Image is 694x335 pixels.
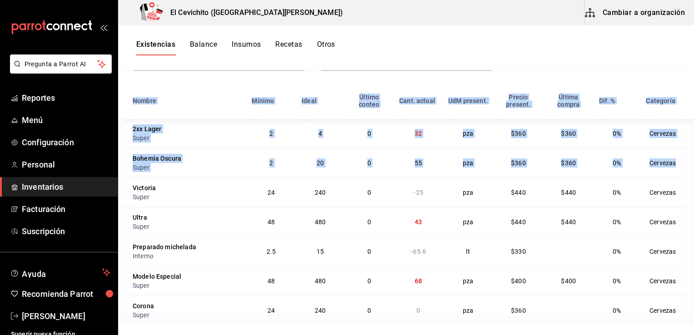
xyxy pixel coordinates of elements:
[415,130,422,137] span: 32
[443,266,493,296] td: pza
[350,94,388,108] div: Último conteo
[613,159,621,167] span: 0%
[561,277,576,285] span: $400
[367,307,371,314] span: 0
[315,189,326,196] span: 240
[640,266,694,296] td: Cervezas
[190,40,217,55] button: Balance
[267,248,276,255] span: 2.5
[416,307,420,314] span: 0
[511,248,526,255] span: $330
[302,97,317,104] div: Ideal
[413,189,423,196] span: -25
[317,248,324,255] span: 15
[443,119,493,148] td: pza
[22,136,110,148] span: Configuración
[613,307,621,314] span: 0%
[511,189,526,196] span: $440
[613,130,621,137] span: 0%
[511,159,526,167] span: $360
[613,277,621,285] span: 0%
[511,218,526,226] span: $440
[448,97,488,104] div: UdM present.
[443,148,493,177] td: pza
[133,124,161,133] div: 2xx Lager
[561,130,576,137] span: $360
[275,40,302,55] button: Recetas
[317,40,335,55] button: Otros
[133,310,241,320] div: Super
[133,133,241,143] div: Super
[367,189,371,196] span: 0
[367,218,371,226] span: 0
[133,97,156,104] div: Nombre
[25,59,98,69] span: Pregunta a Parrot AI
[133,213,147,222] div: Ultra
[22,114,110,126] span: Menú
[318,130,322,137] span: 4
[133,154,181,163] div: Bohemia Oscura
[268,307,275,314] span: 24
[415,159,422,167] span: 55
[136,40,335,55] div: navigation tabs
[640,207,694,236] td: Cervezas
[315,307,326,314] span: 240
[133,183,156,192] div: Victoria
[511,130,526,137] span: $360
[136,40,175,55] button: Existencias
[268,189,275,196] span: 24
[561,218,576,226] span: $440
[163,7,343,18] h3: El Cevichito ([GEOGRAPHIC_DATA][PERSON_NAME])
[640,119,694,148] td: Cervezas
[133,163,241,172] div: Super
[415,277,422,285] span: 68
[511,277,526,285] span: $400
[133,301,154,310] div: Corona
[367,130,371,137] span: 0
[22,181,110,193] span: Inventarios
[511,307,526,314] span: $360
[613,218,621,226] span: 0%
[268,277,275,285] span: 48
[22,203,110,215] span: Facturación
[232,40,261,55] button: Insumos
[443,207,493,236] td: pza
[6,66,112,75] a: Pregunta a Parrot AI
[640,148,694,177] td: Cervezas
[22,288,110,300] span: Recomienda Parrot
[646,97,675,104] div: Categoría
[367,277,371,285] span: 0
[443,236,493,266] td: lt
[315,277,326,285] span: 480
[133,281,241,290] div: Super
[269,130,273,137] span: 2
[640,177,694,207] td: Cervezas
[599,97,615,104] div: Dif. %
[549,94,588,108] div: Última compra
[399,97,435,104] div: Cant. actual
[22,267,99,278] span: Ayuda
[443,177,493,207] td: pza
[10,54,112,74] button: Pregunta a Parrot AI
[561,159,576,167] span: $360
[22,92,110,104] span: Reportes
[561,189,576,196] span: $440
[133,222,241,231] div: Super
[268,218,275,226] span: 48
[133,251,241,261] div: Interno
[252,97,274,104] div: Mínimo
[269,159,273,167] span: 2
[22,225,110,237] span: Suscripción
[613,189,621,196] span: 0%
[367,159,371,167] span: 0
[133,242,196,251] div: Preparado michelada
[133,192,241,202] div: Super
[367,248,371,255] span: 0
[499,94,538,108] div: Precio present.
[315,218,326,226] span: 480
[22,158,110,171] span: Personal
[317,159,324,167] span: 20
[613,248,621,255] span: 0%
[22,310,110,322] span: [PERSON_NAME]
[411,248,426,255] span: -65.6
